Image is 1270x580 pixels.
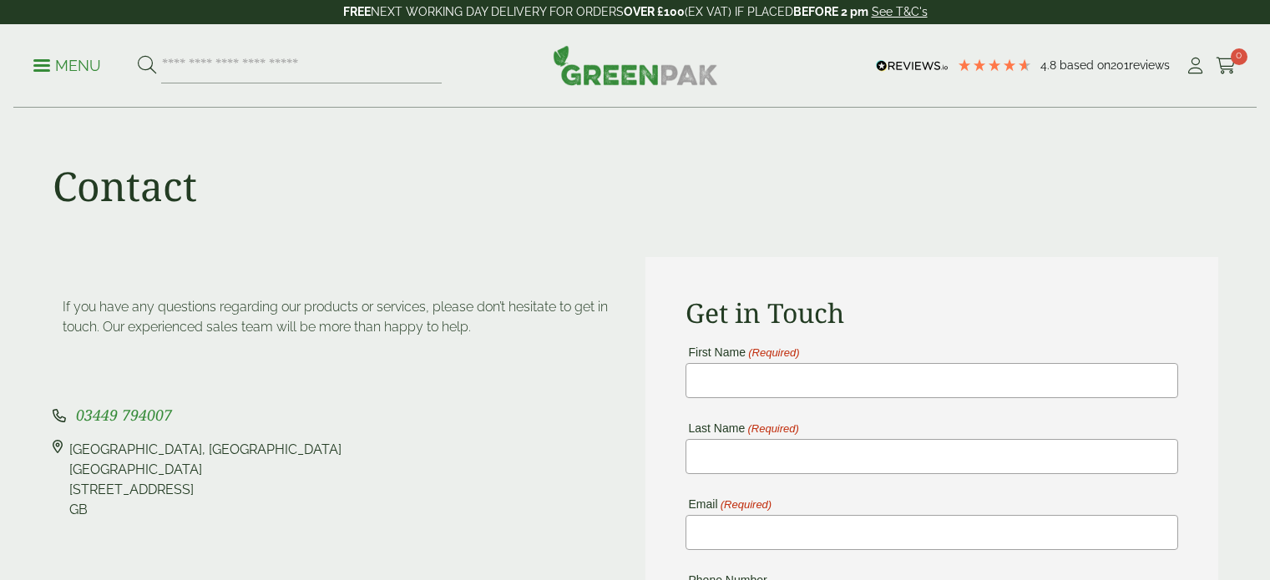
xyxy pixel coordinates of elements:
[872,5,928,18] a: See T&C's
[624,5,685,18] strong: OVER £100
[793,5,868,18] strong: BEFORE 2 pm
[1111,58,1129,72] span: 201
[63,297,615,337] p: If you have any questions regarding our products or services, please don’t hesitate to get in tou...
[686,346,800,359] label: First Name
[686,498,772,511] label: Email
[747,347,800,359] span: (Required)
[1216,58,1237,74] i: Cart
[876,60,949,72] img: REVIEWS.io
[957,58,1032,73] div: 4.79 Stars
[686,422,799,435] label: Last Name
[1060,58,1111,72] span: Based on
[686,297,1178,329] h2: Get in Touch
[69,440,342,520] div: [GEOGRAPHIC_DATA], [GEOGRAPHIC_DATA] [GEOGRAPHIC_DATA] [STREET_ADDRESS] GB
[1129,58,1170,72] span: reviews
[1231,48,1247,65] span: 0
[719,499,772,511] span: (Required)
[1216,53,1237,78] a: 0
[33,56,101,76] p: Menu
[33,56,101,73] a: Menu
[553,45,718,85] img: GreenPak Supplies
[76,408,172,424] a: 03449 794007
[1040,58,1060,72] span: 4.8
[343,5,371,18] strong: FREE
[1185,58,1206,74] i: My Account
[53,162,197,210] h1: Contact
[746,423,799,435] span: (Required)
[76,405,172,425] span: 03449 794007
